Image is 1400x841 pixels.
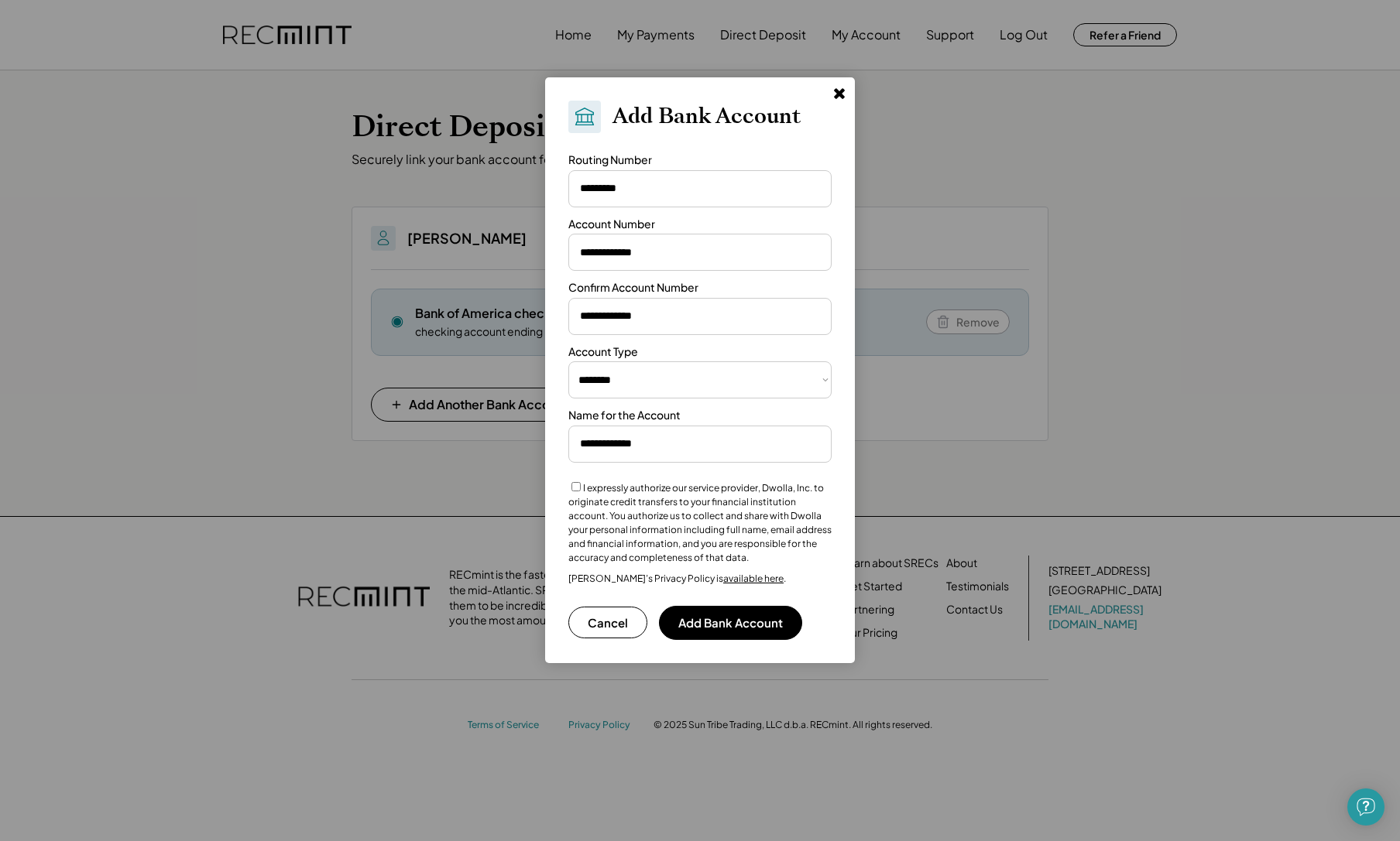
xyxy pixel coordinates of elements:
img: Bank.svg [573,105,596,128]
div: [PERSON_NAME]’s Privacy Policy is . [568,573,786,585]
div: Routing Number [568,152,652,168]
div: Name for the Account [568,408,681,423]
button: Add Bank Account [659,606,802,640]
a: available here [723,573,784,584]
div: Account Type [568,344,638,360]
div: Open Intercom Messenger [1347,788,1385,826]
label: I expressly authorize our service provider, Dwolla, Inc. to originate credit transfers to your fi... [568,482,832,563]
button: Cancel [568,607,647,638]
h2: Add Bank Account [612,104,801,130]
div: Confirm Account Number [568,280,698,296]
div: Account Number [568,217,655,232]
